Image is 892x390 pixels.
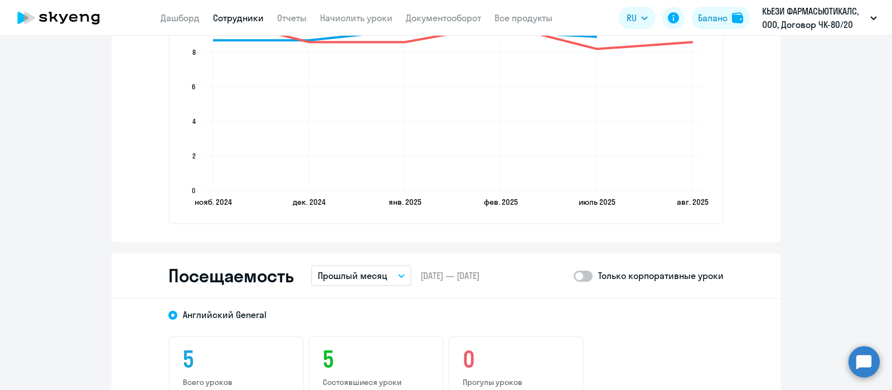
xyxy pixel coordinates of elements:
button: RU [619,7,656,29]
button: Прошлый месяц [311,265,411,286]
text: дек. 2024 [293,197,326,207]
h2: Посещаемость [168,264,293,287]
h3: 5 [323,346,429,373]
text: нояб. 2024 [195,197,232,207]
text: 8 [192,48,196,56]
p: Прогулы уроков [463,377,569,387]
text: июль 2025 [579,197,615,207]
a: Сотрудники [213,12,264,23]
a: Начислить уроки [320,12,392,23]
p: Только корпоративные уроки [598,269,724,282]
button: Балансbalance [691,7,750,29]
text: авг. 2025 [677,197,709,207]
span: [DATE] — [DATE] [420,269,479,282]
text: фев. 2025 [484,197,518,207]
a: Документооборот [406,12,481,23]
h3: 0 [463,346,569,373]
h3: 5 [183,346,289,373]
span: RU [627,11,637,25]
text: 2 [192,152,196,160]
text: 4 [192,117,196,126]
span: Английский General [183,309,266,321]
text: янв. 2025 [389,197,421,207]
a: Все продукты [495,12,552,23]
p: Всего уроков [183,377,289,387]
text: 0 [192,186,196,195]
div: Баланс [698,11,728,25]
button: КЬЕЗИ ФАРМАСЬЮТИКАЛС, ООО, Договор ЧК-80/20 [757,4,883,31]
p: КЬЕЗИ ФАРМАСЬЮТИКАЛС, ООО, Договор ЧК-80/20 [762,4,866,31]
img: balance [732,12,743,23]
a: Дашборд [161,12,200,23]
p: Состоявшиеся уроки [323,377,429,387]
p: Прошлый месяц [318,269,387,282]
a: Отчеты [277,12,307,23]
text: 6 [192,83,196,91]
